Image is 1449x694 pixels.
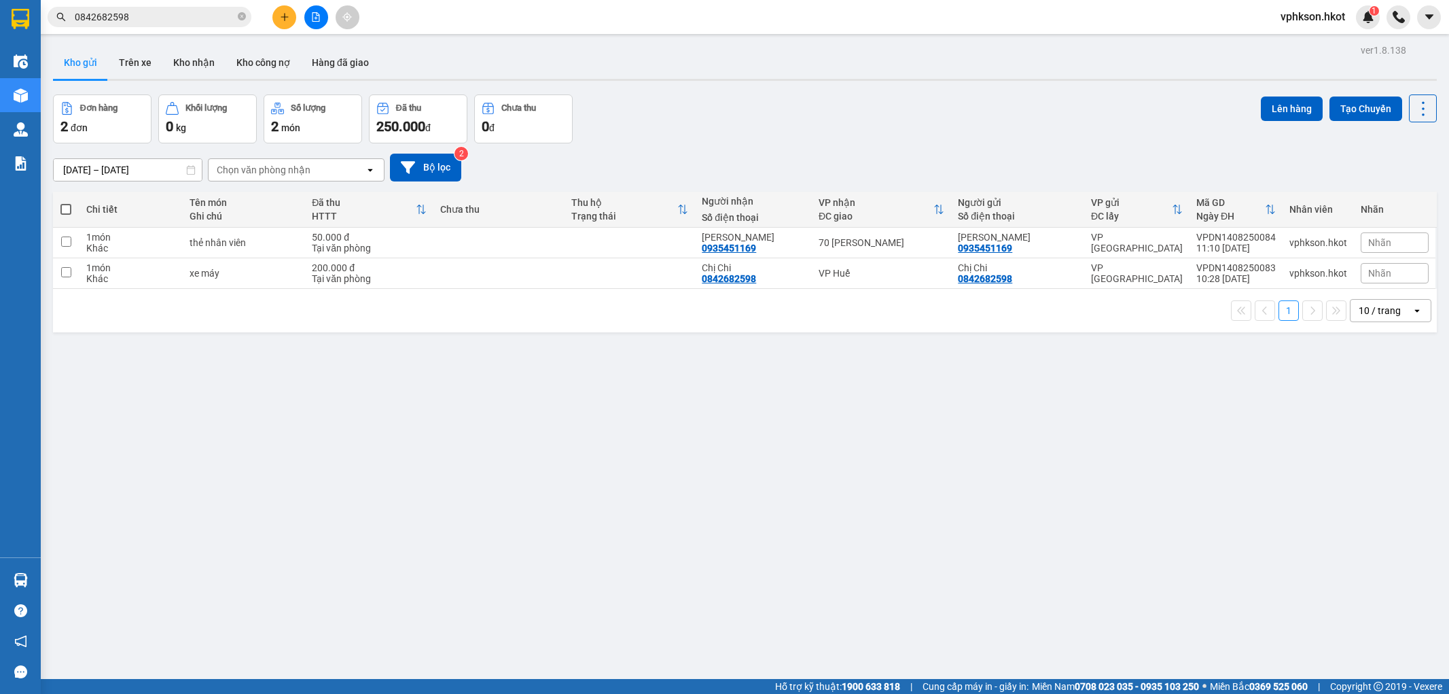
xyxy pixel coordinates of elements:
[312,232,427,243] div: 50.000 đ
[1084,192,1189,228] th: Toggle SortBy
[176,122,186,133] span: kg
[565,192,696,228] th: Toggle SortBy
[819,197,933,208] div: VP nhận
[54,159,202,181] input: Select a date range.
[958,211,1077,222] div: Số điện thoại
[702,232,805,243] div: Khanh Hồ
[1289,237,1347,248] div: vphkson.hkot
[474,94,573,143] button: Chưa thu0đ
[1423,11,1435,23] span: caret-down
[1361,43,1406,58] div: ver 1.8.138
[53,46,108,79] button: Kho gửi
[166,118,173,135] span: 0
[775,679,900,694] span: Hỗ trợ kỹ thuật:
[369,94,467,143] button: Đã thu250.000đ
[1091,262,1183,284] div: VP [GEOGRAPHIC_DATA]
[271,118,279,135] span: 2
[812,192,951,228] th: Toggle SortBy
[14,156,28,171] img: solution-icon
[910,679,912,694] span: |
[305,192,433,228] th: Toggle SortBy
[923,679,1028,694] span: Cung cấp máy in - giấy in:
[56,12,66,22] span: search
[108,46,162,79] button: Trên xe
[71,122,88,133] span: đơn
[958,243,1012,254] div: 0935451169
[190,197,298,208] div: Tên món
[75,10,235,24] input: Tìm tên, số ĐT hoặc mã đơn
[53,94,151,143] button: Đơn hàng2đơn
[1091,211,1172,222] div: ĐC lấy
[1189,192,1283,228] th: Toggle SortBy
[14,665,27,678] span: message
[702,262,805,273] div: Chị Chi
[396,103,421,113] div: Đã thu
[86,243,176,254] div: Khác
[1196,243,1276,254] div: 11:10 [DATE]
[1196,262,1276,273] div: VPDN1408250083
[958,232,1077,243] div: Khanh Hồ
[1412,305,1423,316] svg: open
[281,122,300,133] span: món
[185,103,227,113] div: Khối lượng
[1270,8,1356,25] span: vphkson.hkot
[14,122,28,137] img: warehouse-icon
[301,46,380,79] button: Hàng đã giao
[571,211,678,222] div: Trạng thái
[1289,268,1347,279] div: vphkson.hkot
[1278,300,1299,321] button: 1
[390,154,461,181] button: Bộ lọc
[1249,681,1308,692] strong: 0369 525 060
[1032,679,1199,694] span: Miền Nam
[162,46,226,79] button: Kho nhận
[819,268,944,279] div: VP Huế
[365,164,376,175] svg: open
[1329,97,1402,121] button: Tạo Chuyến
[1261,97,1323,121] button: Lên hàng
[1196,232,1276,243] div: VPDN1408250084
[280,12,289,22] span: plus
[80,103,118,113] div: Đơn hàng
[1091,197,1172,208] div: VP gửi
[14,54,28,69] img: warehouse-icon
[336,5,359,29] button: aim
[312,211,416,222] div: HTTT
[86,262,176,273] div: 1 món
[14,88,28,103] img: warehouse-icon
[958,197,1077,208] div: Người gửi
[1196,211,1265,222] div: Ngày ĐH
[702,273,756,284] div: 0842682598
[12,9,29,29] img: logo-vxr
[1393,11,1405,23] img: phone-icon
[291,103,325,113] div: Số lượng
[86,273,176,284] div: Khác
[1091,232,1183,254] div: VP [GEOGRAPHIC_DATA]
[1372,6,1376,16] span: 1
[1361,204,1429,215] div: Nhãn
[1196,273,1276,284] div: 10:28 [DATE]
[86,232,176,243] div: 1 món
[1196,197,1265,208] div: Mã GD
[311,12,321,22] span: file-add
[14,635,27,648] span: notification
[304,5,328,29] button: file-add
[342,12,352,22] span: aim
[702,196,805,207] div: Người nhận
[819,237,944,248] div: 70 [PERSON_NAME]
[190,237,298,248] div: thẻ nhân viên
[272,5,296,29] button: plus
[501,103,536,113] div: Chưa thu
[702,243,756,254] div: 0935451169
[440,204,558,215] div: Chưa thu
[1370,6,1379,16] sup: 1
[571,197,678,208] div: Thu hộ
[819,211,933,222] div: ĐC giao
[1368,268,1391,279] span: Nhãn
[14,573,28,587] img: warehouse-icon
[312,243,427,254] div: Tại văn phòng
[842,681,900,692] strong: 1900 633 818
[958,262,1077,273] div: Chị Chi
[489,122,495,133] span: đ
[1374,682,1383,691] span: copyright
[158,94,257,143] button: Khối lượng0kg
